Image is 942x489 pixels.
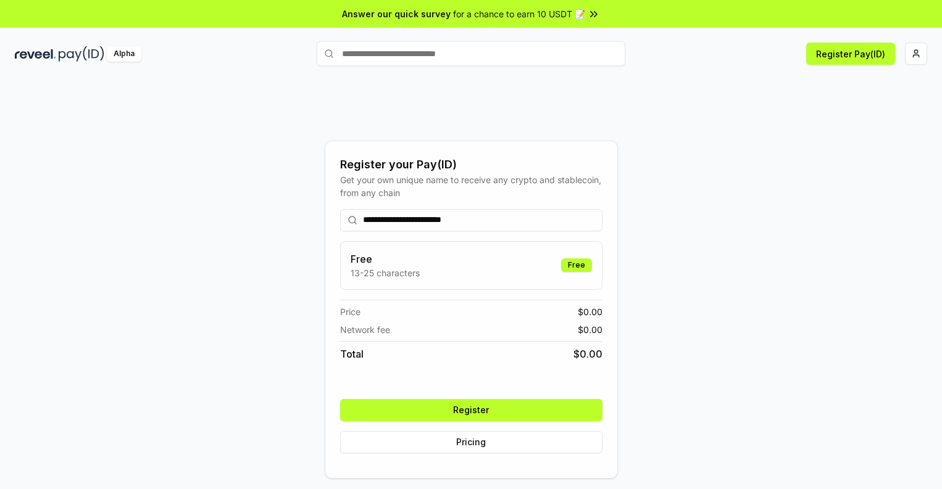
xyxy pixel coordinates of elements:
[107,46,141,62] div: Alpha
[340,347,364,361] span: Total
[561,258,592,272] div: Free
[573,347,602,361] span: $ 0.00
[340,323,390,336] span: Network fee
[340,173,602,199] div: Get your own unique name to receive any crypto and stablecoin, from any chain
[578,305,602,318] span: $ 0.00
[342,7,451,20] span: Answer our quick survey
[59,46,104,62] img: pay_id
[806,43,895,65] button: Register Pay(ID)
[351,266,420,279] p: 13-25 characters
[340,399,602,421] button: Register
[578,323,602,336] span: $ 0.00
[453,7,585,20] span: for a chance to earn 10 USDT 📝
[340,305,361,318] span: Price
[340,156,602,173] div: Register your Pay(ID)
[15,46,56,62] img: reveel_dark
[340,431,602,453] button: Pricing
[351,252,420,266] h3: Free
